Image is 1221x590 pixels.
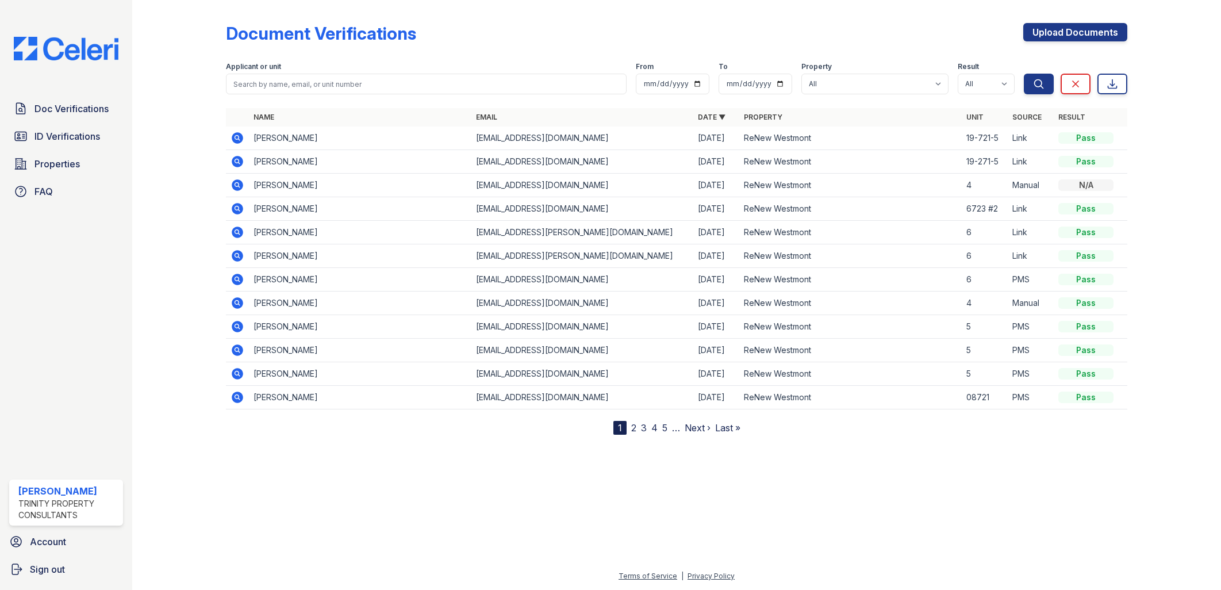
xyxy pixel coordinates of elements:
[1058,368,1114,380] div: Pass
[962,362,1008,386] td: 5
[739,244,962,268] td: ReNew Westmont
[1008,221,1054,244] td: Link
[471,339,694,362] td: [EMAIL_ADDRESS][DOMAIN_NAME]
[471,268,694,292] td: [EMAIL_ADDRESS][DOMAIN_NAME]
[1058,274,1114,285] div: Pass
[34,157,80,171] span: Properties
[1058,297,1114,309] div: Pass
[1058,156,1114,167] div: Pass
[739,386,962,409] td: ReNew Westmont
[685,422,711,434] a: Next ›
[34,129,100,143] span: ID Verifications
[962,174,1008,197] td: 4
[693,268,739,292] td: [DATE]
[471,244,694,268] td: [EMAIL_ADDRESS][PERSON_NAME][DOMAIN_NAME]
[962,197,1008,221] td: 6723 #2
[966,113,984,121] a: Unit
[1058,203,1114,214] div: Pass
[962,268,1008,292] td: 6
[619,572,677,580] a: Terms of Service
[249,339,471,362] td: [PERSON_NAME]
[962,244,1008,268] td: 6
[641,422,647,434] a: 3
[1008,268,1054,292] td: PMS
[1008,339,1054,362] td: PMS
[693,362,739,386] td: [DATE]
[1058,113,1085,121] a: Result
[249,292,471,315] td: [PERSON_NAME]
[9,180,123,203] a: FAQ
[739,197,962,221] td: ReNew Westmont
[9,152,123,175] a: Properties
[681,572,684,580] div: |
[18,498,118,521] div: Trinity Property Consultants
[693,197,739,221] td: [DATE]
[30,535,66,549] span: Account
[30,562,65,576] span: Sign out
[962,386,1008,409] td: 08721
[1008,127,1054,150] td: Link
[739,315,962,339] td: ReNew Westmont
[962,127,1008,150] td: 19-721-5
[5,558,128,581] a: Sign out
[249,268,471,292] td: [PERSON_NAME]
[5,37,128,60] img: CE_Logo_Blue-a8612792a0a2168367f1c8372b55b34899dd931a85d93a1a3d3e32e68fde9ad4.png
[662,422,667,434] a: 5
[739,268,962,292] td: ReNew Westmont
[693,221,739,244] td: [DATE]
[693,339,739,362] td: [DATE]
[1008,292,1054,315] td: Manual
[693,292,739,315] td: [DATE]
[476,113,497,121] a: Email
[471,150,694,174] td: [EMAIL_ADDRESS][DOMAIN_NAME]
[471,292,694,315] td: [EMAIL_ADDRESS][DOMAIN_NAME]
[698,113,725,121] a: Date ▼
[1008,174,1054,197] td: Manual
[962,315,1008,339] td: 5
[1008,197,1054,221] td: Link
[226,74,627,94] input: Search by name, email, or unit number
[226,62,281,71] label: Applicant or unit
[5,530,128,553] a: Account
[249,150,471,174] td: [PERSON_NAME]
[249,197,471,221] td: [PERSON_NAME]
[1023,23,1127,41] a: Upload Documents
[18,484,118,498] div: [PERSON_NAME]
[471,362,694,386] td: [EMAIL_ADDRESS][DOMAIN_NAME]
[249,221,471,244] td: [PERSON_NAME]
[962,221,1008,244] td: 6
[613,421,627,435] div: 1
[1058,392,1114,403] div: Pass
[962,292,1008,315] td: 4
[1008,362,1054,386] td: PMS
[739,221,962,244] td: ReNew Westmont
[958,62,979,71] label: Result
[693,386,739,409] td: [DATE]
[693,244,739,268] td: [DATE]
[636,62,654,71] label: From
[1008,315,1054,339] td: PMS
[471,197,694,221] td: [EMAIL_ADDRESS][DOMAIN_NAME]
[962,339,1008,362] td: 5
[1008,244,1054,268] td: Link
[1058,179,1114,191] div: N/A
[249,244,471,268] td: [PERSON_NAME]
[715,422,740,434] a: Last »
[9,125,123,148] a: ID Verifications
[744,113,782,121] a: Property
[693,174,739,197] td: [DATE]
[962,150,1008,174] td: 19-271-5
[249,315,471,339] td: [PERSON_NAME]
[1058,227,1114,238] div: Pass
[226,23,416,44] div: Document Verifications
[739,339,962,362] td: ReNew Westmont
[739,127,962,150] td: ReNew Westmont
[693,315,739,339] td: [DATE]
[9,97,123,120] a: Doc Verifications
[471,127,694,150] td: [EMAIL_ADDRESS][DOMAIN_NAME]
[801,62,832,71] label: Property
[693,127,739,150] td: [DATE]
[1058,321,1114,332] div: Pass
[249,127,471,150] td: [PERSON_NAME]
[1058,132,1114,144] div: Pass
